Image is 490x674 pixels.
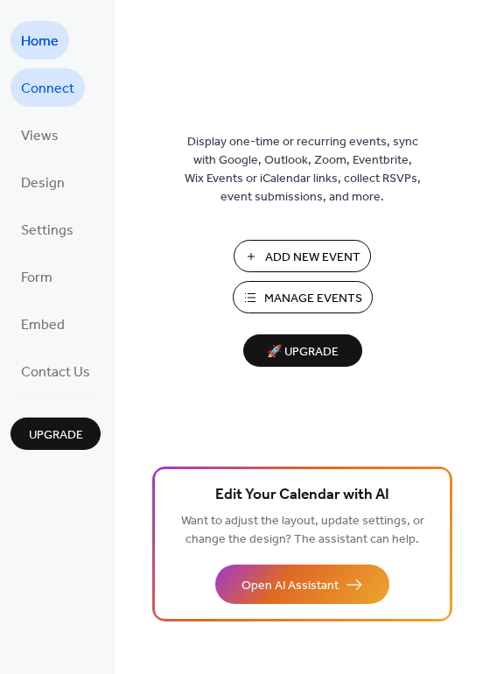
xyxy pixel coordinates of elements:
[10,21,69,60] a: Home
[215,565,389,604] button: Open AI Assistant
[29,426,83,445] span: Upgrade
[241,577,339,595] span: Open AI Assistant
[10,210,84,249] a: Settings
[181,509,424,551] span: Want to adjust the layout, update settings, or change the design? The assistant can help.
[265,249,360,267] span: Add New Event
[21,75,74,103] span: Connect
[21,312,65,340] span: Embed
[10,68,85,107] a: Connect
[21,359,90,387] span: Contact Us
[21,123,59,151] span: Views
[10,418,101,450] button: Upgrade
[10,257,63,296] a: Form
[185,133,421,207] span: Display one-time or recurring events, sync with Google, Outlook, Zoom, Eventbrite, Wix Events or ...
[10,305,75,343] a: Embed
[21,217,73,245] span: Settings
[233,281,373,313] button: Manage Events
[10,116,69,154] a: Views
[21,28,59,56] span: Home
[215,483,389,508] span: Edit Your Calendar with AI
[10,163,75,201] a: Design
[21,170,65,198] span: Design
[254,341,352,364] span: 🚀 Upgrade
[264,290,362,308] span: Manage Events
[10,352,101,390] a: Contact Us
[243,334,362,367] button: 🚀 Upgrade
[234,240,371,272] button: Add New Event
[21,264,52,292] span: Form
